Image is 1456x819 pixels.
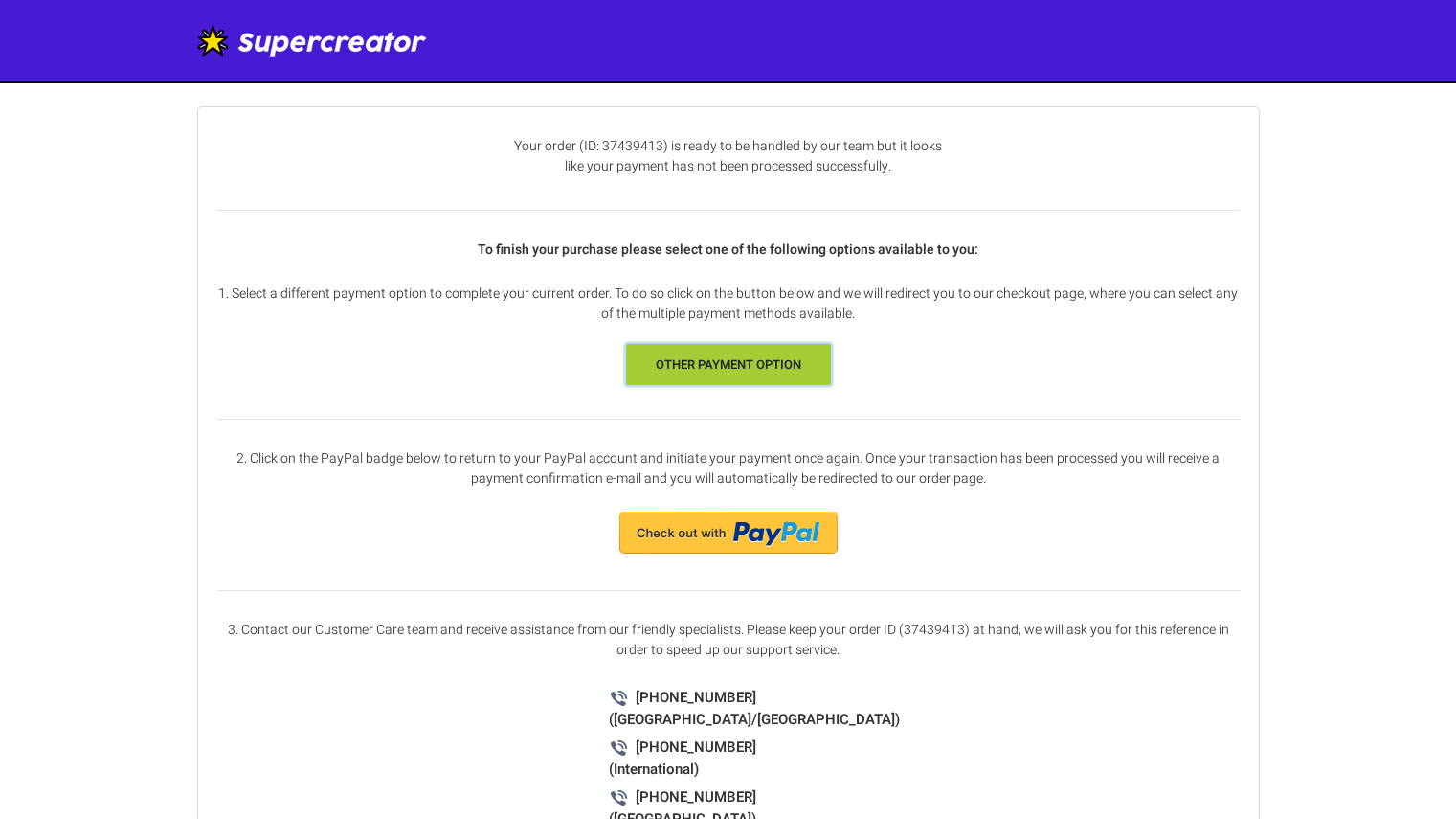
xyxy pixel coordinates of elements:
[217,284,1240,324] p: 1. Select a different payment option to complete your current order. To do so click on the button...
[626,344,831,386] a: other payment option
[217,420,1240,489] p: 2. Click on the PayPal badge below to return to your PayPal account and initiate your payment onc...
[197,10,427,72] img: Logo
[513,126,944,176] p: Your order (ID: 37439413) is ready to be handled by our team but it looks like your payment has n...
[217,591,1240,660] p: 3. Contact our Customer Care team and receive assistance from our friendly specialists. Please ke...
[609,687,900,730] a: [PHONE_NUMBER] ([GEOGRAPHIC_DATA]/[GEOGRAPHIC_DATA])
[609,737,756,780] a: [PHONE_NUMBER] (International)
[617,510,840,556] img: paypal-button.png
[609,739,628,758] img: phone-icon.png
[609,690,628,708] img: phone-icon.png
[217,211,1240,260] p: To finish your purchase please select one of the following options available to you:
[609,789,628,808] img: phone-icon.png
